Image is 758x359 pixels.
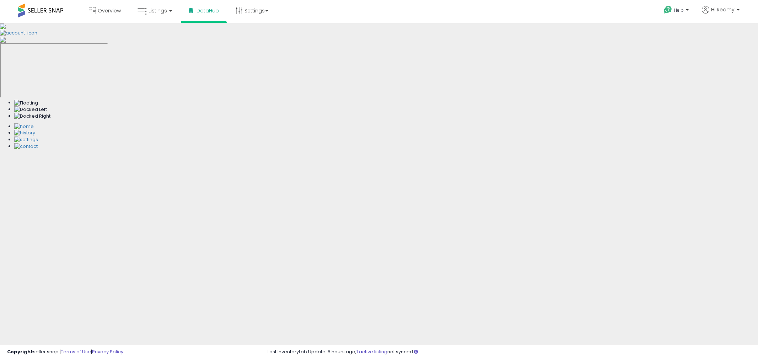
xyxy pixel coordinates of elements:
[674,7,684,13] span: Help
[14,136,38,143] img: Settings
[14,113,50,120] img: Docked Right
[14,143,38,150] img: Contact
[149,7,167,14] span: Listings
[711,6,735,13] span: Hi Reomy
[14,123,34,130] img: Home
[14,100,38,107] img: Floating
[197,7,219,14] span: DataHub
[663,5,672,14] i: Get Help
[702,6,740,22] a: Hi Reomy
[14,130,35,136] img: History
[14,106,47,113] img: Docked Left
[98,7,121,14] span: Overview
